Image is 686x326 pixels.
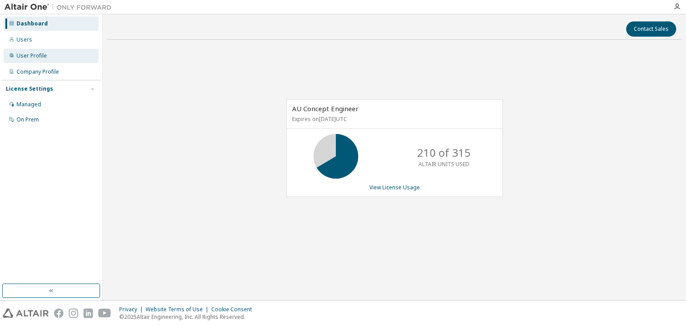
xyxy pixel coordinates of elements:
[17,68,59,75] div: Company Profile
[98,309,111,318] img: youtube.svg
[418,160,469,168] p: ALTAIR UNITS USED
[146,306,211,313] div: Website Terms of Use
[211,306,257,313] div: Cookie Consent
[626,21,676,37] button: Contact Sales
[17,20,48,27] div: Dashboard
[69,309,78,318] img: instagram.svg
[54,309,63,318] img: facebook.svg
[119,313,257,321] p: © 2025 Altair Engineering, Inc. All Rights Reserved.
[369,184,420,191] a: View License Usage
[3,309,49,318] img: altair_logo.svg
[119,306,146,313] div: Privacy
[17,116,39,123] div: On Prem
[4,3,116,12] img: Altair One
[417,145,471,160] p: 210 of 315
[17,52,47,59] div: User Profile
[84,309,93,318] img: linkedin.svg
[6,85,53,92] div: License Settings
[17,36,32,43] div: Users
[292,104,359,113] span: AU Concept Engineer
[17,101,41,108] div: Managed
[292,115,495,123] p: Expires on [DATE] UTC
